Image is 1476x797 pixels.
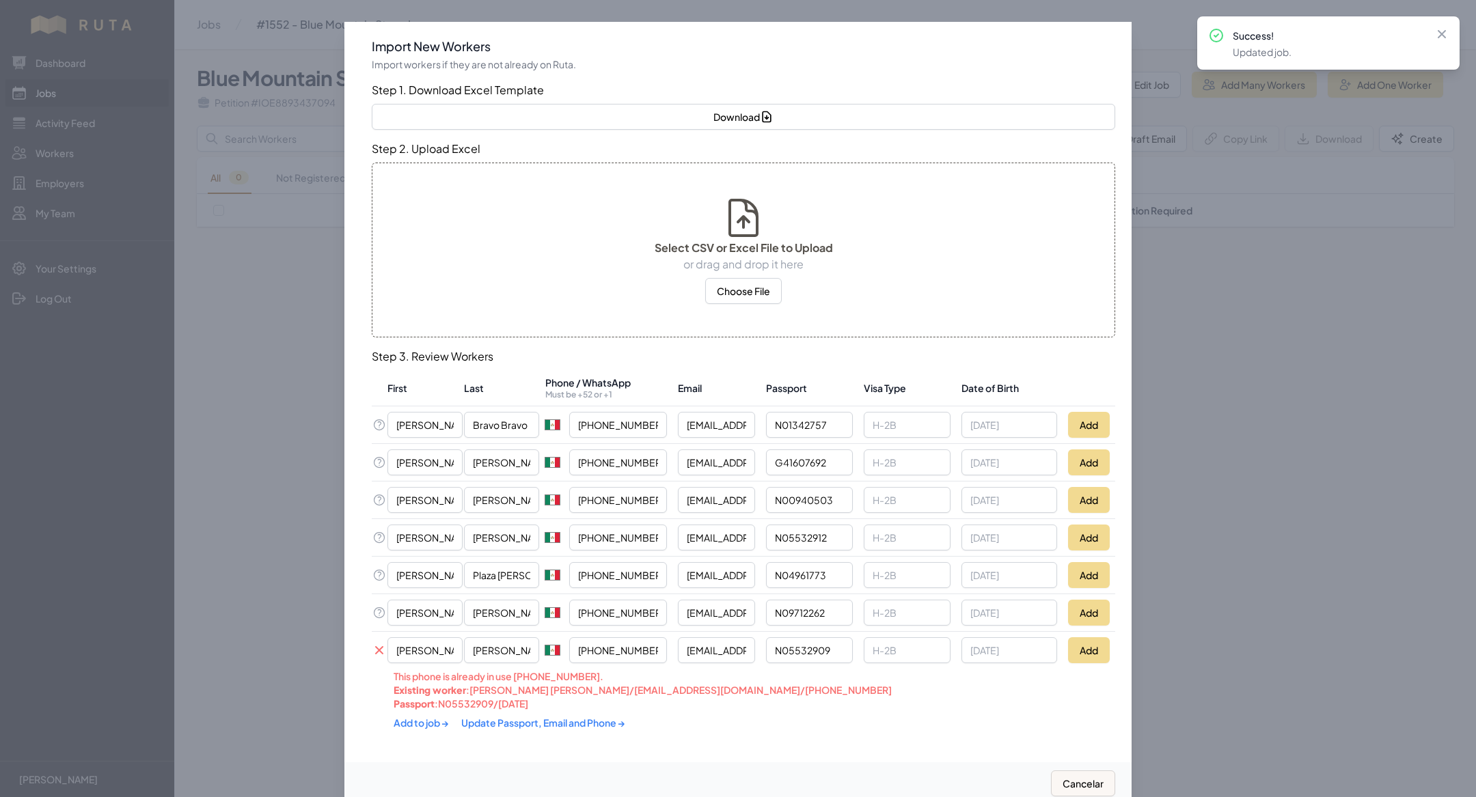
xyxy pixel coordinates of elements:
p: Success! [1233,29,1424,42]
button: Add [1068,412,1110,438]
input: Enter phone number [569,562,667,588]
button: Cancelar [1051,770,1115,796]
input: Enter phone number [569,449,667,475]
th: Passport [761,370,858,406]
button: Add [1068,637,1110,663]
input: Enter phone number [569,637,667,663]
th: Phone / WhatsApp [540,370,672,406]
input: Enter phone number [569,525,667,550]
b: Existing worker [394,684,466,696]
th: Visa Type [858,370,957,406]
button: Add [1068,525,1110,550]
input: Enter phone number [569,600,667,626]
h3: Step 2. Upload Excel [372,141,1115,157]
th: Email [672,370,761,406]
button: Add [1068,449,1110,475]
h3: Import New Workers [372,38,1115,55]
button: Choose File [705,278,782,304]
th: This phone is already in use [PHONE_NUMBER]. [372,669,956,740]
button: Add [1068,487,1110,513]
input: Enter phone number [569,487,667,513]
p: Import workers if they are not already on Ruta. [372,57,1115,71]
h3: Step 3. Review Workers [372,348,1115,365]
b: Passport [394,697,435,710]
p: Select CSV or Excel File to Upload [655,240,833,256]
div: : [PERSON_NAME] [PERSON_NAME] / [EMAIL_ADDRESS][DOMAIN_NAME] / [PHONE_NUMBER] : N05532909 / [DATE] [394,683,945,735]
th: First [387,370,463,406]
a: Add to job → [394,716,450,729]
input: Enter phone number [569,412,667,438]
h3: Step 1. Download Excel Template [372,82,1115,98]
th: Last [463,370,540,406]
p: Must be +52 or +1 [545,389,667,400]
button: Add [1068,600,1110,626]
th: Date of Birth [956,370,1062,406]
button: Download [372,104,1115,130]
p: Updated job. [1233,45,1424,59]
button: Add [1068,562,1110,588]
a: Update Passport, Email and Phone → [461,716,625,729]
p: or drag and drop it here [655,256,833,272]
